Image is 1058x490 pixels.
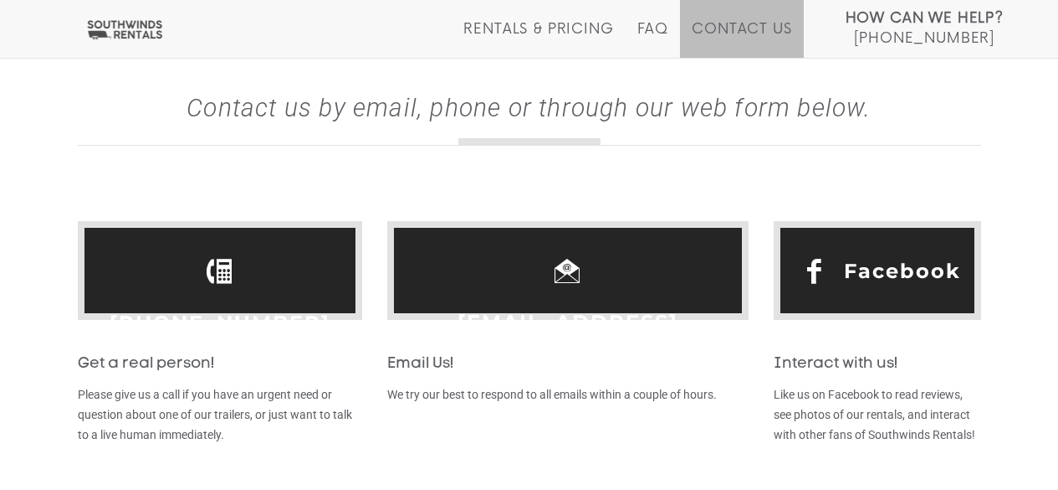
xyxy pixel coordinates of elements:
[78,356,362,373] h3: Get a real person!
[110,297,330,349] a: [PHONE_NUMBER]
[187,93,871,122] strong: Contact us by email, phone or through our web form below.
[387,384,749,405] p: We try our best to respond to all emails within a couple of hours.
[774,356,981,373] h3: Interact with us!
[846,10,1004,27] strong: How Can We Help?
[846,8,1004,45] a: How Can We Help? [PHONE_NUMBER]
[637,21,669,58] a: FAQ
[463,21,613,58] a: Rentals & Pricing
[398,297,739,400] a: [EMAIL_ADDRESS][DOMAIN_NAME]
[844,245,961,297] a: Facebook
[84,19,166,40] img: Southwinds Rentals Logo
[692,21,791,58] a: Contact Us
[774,384,981,445] p: Like us on Facebook to read reviews, see photos of our rentals, and interact with other fans of S...
[78,384,362,445] p: Please give us a call if you have an urgent need or question about one of our trailers, or just w...
[387,356,749,373] h3: Email Us!
[854,30,994,47] span: [PHONE_NUMBER]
